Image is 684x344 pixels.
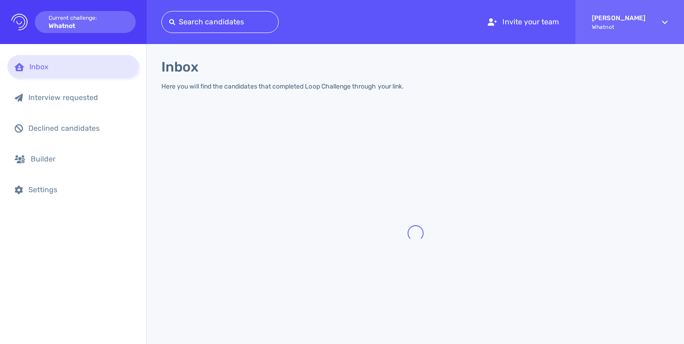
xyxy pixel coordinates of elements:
div: Here you will find the candidates that completed Loop Challenge through your link. [161,83,404,90]
div: Declined candidates [28,124,132,133]
h1: Inbox [161,59,199,75]
div: Builder [31,155,132,163]
strong: [PERSON_NAME] [592,14,645,22]
span: Whatnot [592,24,645,30]
div: Settings [28,185,132,194]
div: Inbox [29,62,132,71]
div: Interview requested [28,93,132,102]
